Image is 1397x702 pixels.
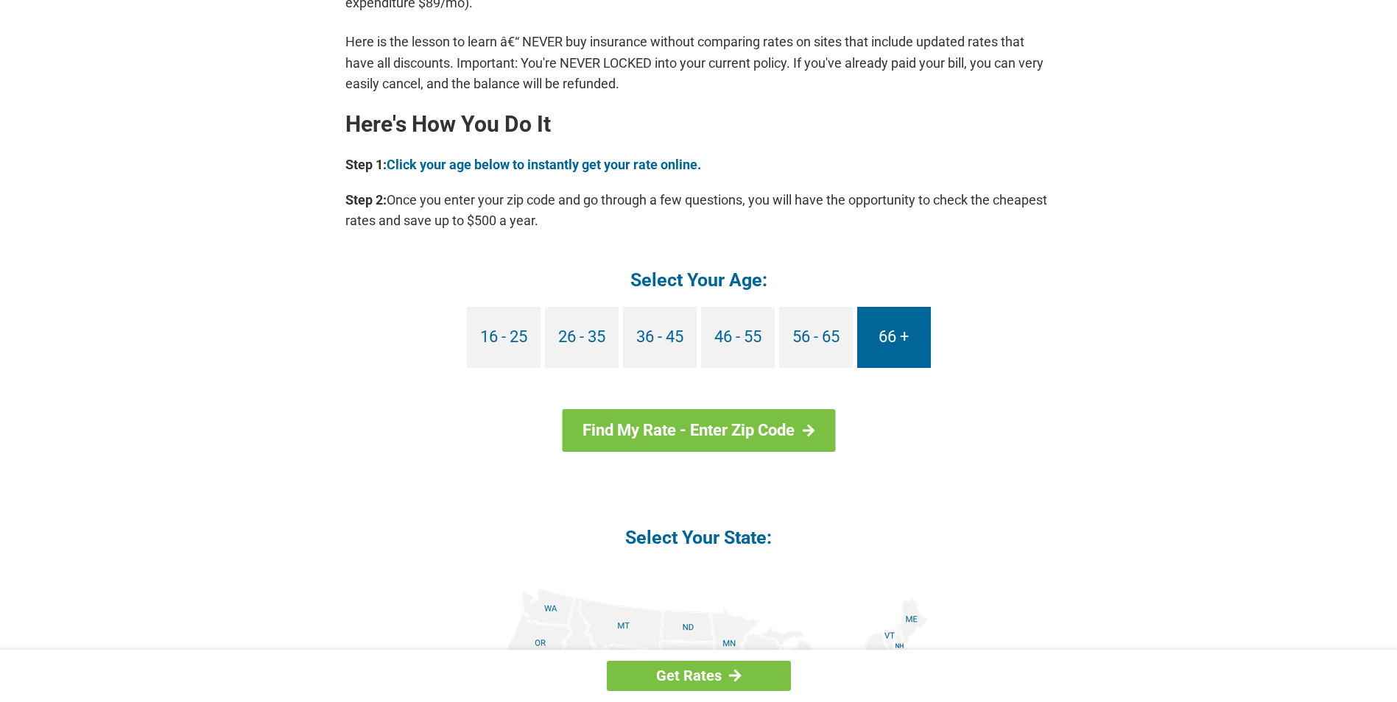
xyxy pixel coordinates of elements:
b: Step 1: [345,157,387,172]
a: 36 - 45 [623,307,697,368]
p: Once you enter your zip code and go through a few questions, you will have the opportunity to che... [345,190,1052,231]
a: 46 - 55 [701,307,775,368]
p: Here is the lesson to learn â€“ NEVER buy insurance without comparing rates on sites that include... [345,32,1052,93]
a: 16 - 25 [467,307,541,368]
h2: Here's How You Do It [345,113,1052,136]
b: Step 2: [345,192,387,208]
a: 66 + [857,307,931,368]
a: 26 - 35 [545,307,619,368]
a: 56 - 65 [779,307,853,368]
h4: Select Your State: [345,525,1052,550]
a: Click your age below to instantly get your rate online. [387,157,701,172]
a: Get Rates [607,661,791,691]
a: Find My Rate - Enter Zip Code [562,409,835,452]
h4: Select Your Age: [345,268,1052,292]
